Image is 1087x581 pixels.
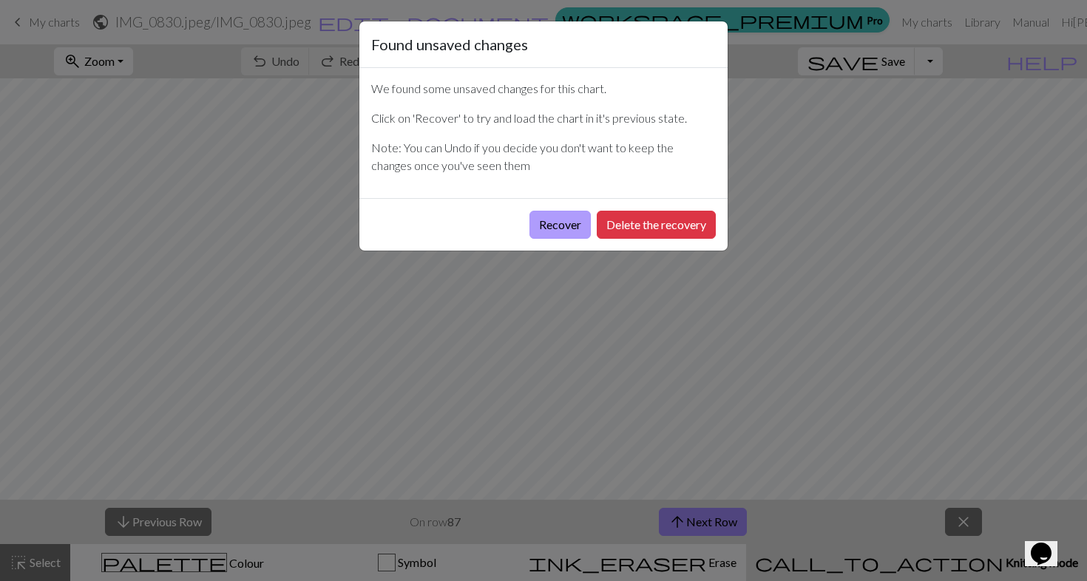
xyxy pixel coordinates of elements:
[371,33,528,55] h5: Found unsaved changes
[529,211,591,239] button: Recover
[597,211,716,239] button: Delete the recovery
[371,109,716,127] p: Click on 'Recover' to try and load the chart in it's previous state.
[1025,522,1072,566] iframe: chat widget
[371,80,716,98] p: We found some unsaved changes for this chart.
[371,139,716,174] p: Note: You can Undo if you decide you don't want to keep the changes once you've seen them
